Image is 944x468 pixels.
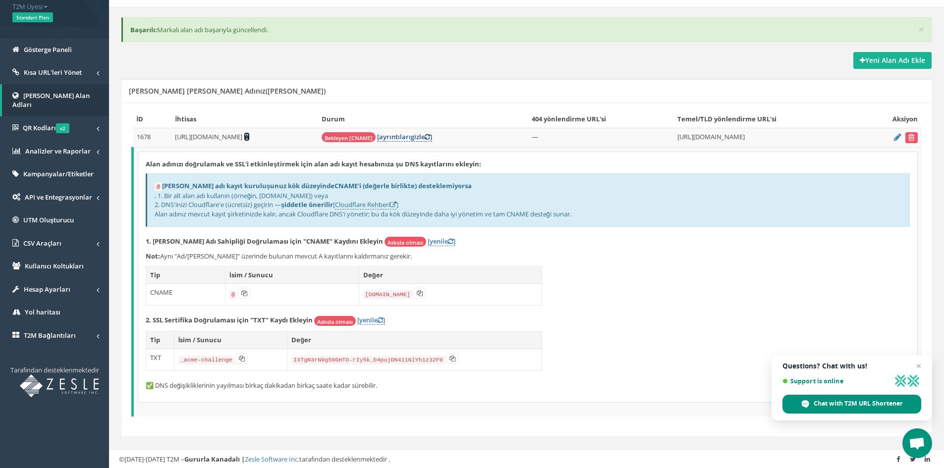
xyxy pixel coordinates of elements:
[150,270,160,279] font: Tip
[396,200,398,209] font: ]
[155,200,281,209] font: 2. DNS'inizi Cloudflare'e (ücretsiz) geçirin —
[363,270,383,279] font: Değer
[377,132,379,141] font: [
[24,331,76,340] font: T2M Bağlantıları
[913,360,925,372] span: Close chat
[229,270,273,279] font: İsim / Sunucu
[178,335,222,344] font: İsim / Sunucu
[677,114,777,123] font: Temel/TLD yönlendirme URL'si
[532,132,538,141] font: —
[175,132,242,141] font: [URL][DOMAIN_NAME]
[24,45,72,54] font: Gösterge Paneli
[334,181,472,190] font: CNAME'i (değerle birlikte) desteklemiyorsa
[24,68,82,77] font: Kısa URL'leri Yönet
[383,315,385,324] font: ]
[782,377,890,385] span: Support is online
[184,455,245,464] font: Gururla Kanadalı |
[137,114,144,123] font: İD
[155,191,328,200] font: , 1. Bir alt alan adı kullanın (örneğin, [DOMAIN_NAME]) veya
[25,261,84,270] font: Kullanıcı Koltukları
[853,52,932,69] a: Yeni Alan Adı Ekle
[245,455,299,464] a: Zesle Software Inc.
[129,86,326,96] font: [PERSON_NAME] [PERSON_NAME] Adınız([PERSON_NAME])
[322,114,345,123] font: Durum
[388,238,423,246] font: Askıda olması
[119,455,184,464] font: ©[DATE]-[DATE] T2M –
[150,335,160,344] font: Tip
[281,200,333,209] font: şiddetle önerilir
[25,193,92,202] font: API ve Entegrasyonlar
[60,125,65,132] font: v2
[178,356,234,364] code: _acme-challenge
[865,55,925,65] font: Yeni Alan Adı Ekle
[24,285,70,294] font: Hesap Ayarları
[428,237,455,246] a: [yenile]
[157,25,268,34] font: Markalı alan adı başarıyla güncellendi.
[155,209,571,218] font: Alan adınız mevcut kayıt şirketinizde kalır, ancak Cloudflare DNS'i yönetir; bu da kök düzeyinde ...
[363,290,412,299] code: [DOMAIN_NAME]
[357,315,385,325] a: [yenile]
[317,317,353,325] font: Askıda olması
[918,22,924,36] font: ×
[379,132,411,141] font: ayrıntıları
[10,365,99,374] font: Tarafından desteklenmektedir
[335,200,396,209] a: Cloudflare Rehberi
[377,132,432,142] a: [ayrıntılarıgizle]
[137,132,151,141] font: 1678
[291,335,311,344] font: Değer
[782,362,921,370] span: Questions? Chat with us!
[160,252,412,260] font: Aynı "Ad/[PERSON_NAME]" üzerinde bulunan mevcut A kayıtlarını kaldırmanız gerekir.
[23,169,94,178] font: Kampanyalar/Etiketler
[12,91,90,109] font: [PERSON_NAME] Alan Adları
[244,132,250,141] a: Varsayılan
[16,14,49,21] font: Standart Plan
[150,353,161,362] font: TXT
[23,239,61,248] font: CSV Araçları
[902,428,932,458] div: Open chat
[411,132,425,141] font: gizle
[325,134,373,141] font: Bekleyen [CNAME]
[335,200,390,209] font: Cloudflare Rehberi
[155,182,162,191] code: @
[677,132,745,141] font: [URL][DOMAIN_NAME]
[453,237,455,246] font: ]
[23,215,74,224] font: UTM Oluşturucu
[25,308,60,316] font: Yol haritası
[428,237,448,246] font: [yenile
[162,181,334,190] font: [PERSON_NAME] adı kayıt kuruluşunuz kök düzeyinde
[532,114,606,123] font: 404 yönlendirme URL'si
[146,237,383,246] font: 1. [PERSON_NAME] Adı Sahipliği Doğrulaması için "CNAME" Kaydını Ekleyin
[814,399,903,408] span: Chat with T2M URL Shortener
[146,381,377,390] font: ✅ DNS değişikliklerinin yayılması birkaç dakikadan birkaç saate kadar sürebilir.
[23,123,56,132] font: QR Kodları
[20,374,99,397] img: Zesle Software Inc. tarafından desteklenen T2M URL Kısaltıcı
[333,200,335,209] font: [
[782,395,921,414] div: Chat with T2M URL Shortener
[357,315,378,324] font: [yenile
[291,356,445,364] code: IXTgN3rN9g50GHTO-rIy5k_b4pujDN411NlYh1z32F0
[146,159,481,168] font: Alan adınızı doğrulamak ve SSL'i etkinleştirmek için alan adı kayıt hesabınıza şu DNS kayıtlarını...
[430,132,432,141] font: ]
[299,455,390,464] font: tarafından desteklenmektedir .
[25,147,91,156] font: Analizler ve Raporlar
[175,114,196,123] font: İhtisas
[146,252,160,260] font: Not:
[892,114,918,123] font: Aksiyon
[130,25,157,34] font: Başarılı:
[146,315,313,324] font: 2. SSL Sertifika Doğrulaması için "TXT" Kaydı Ekleyin
[150,288,172,297] font: CNAME
[229,290,237,299] code: @
[12,2,43,11] font: T2M Üyesi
